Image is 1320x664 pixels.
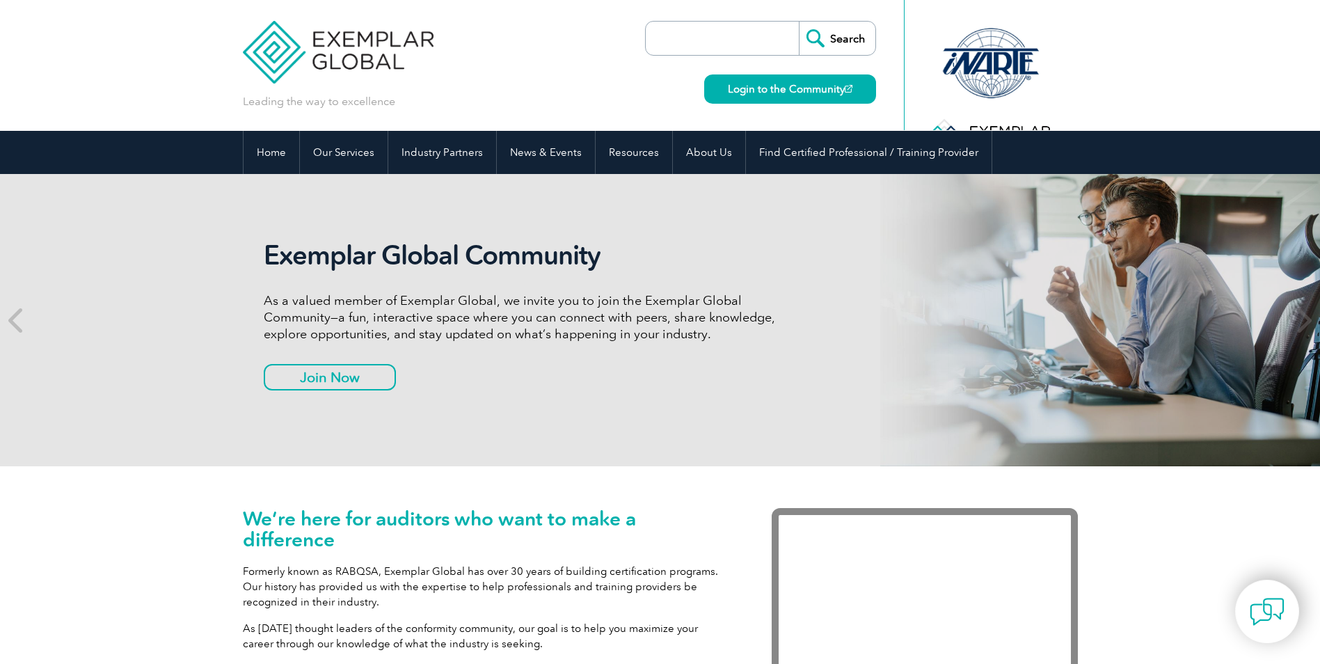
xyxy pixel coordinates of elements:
a: Resources [596,131,672,174]
p: Formerly known as RABQSA, Exemplar Global has over 30 years of building certification programs. O... [243,564,730,610]
h1: We’re here for auditors who want to make a difference [243,508,730,550]
img: contact-chat.png [1250,594,1285,629]
a: News & Events [497,131,595,174]
a: Home [244,131,299,174]
a: Find Certified Professional / Training Provider [746,131,992,174]
p: Leading the way to excellence [243,94,395,109]
input: Search [799,22,875,55]
a: Join Now [264,364,396,390]
p: As a valued member of Exemplar Global, we invite you to join the Exemplar Global Community—a fun,... [264,292,786,342]
p: As [DATE] thought leaders of the conformity community, our goal is to help you maximize your care... [243,621,730,651]
a: Login to the Community [704,74,876,104]
img: open_square.png [845,85,852,93]
a: About Us [673,131,745,174]
a: Industry Partners [388,131,496,174]
h2: Exemplar Global Community [264,239,786,271]
a: Our Services [300,131,388,174]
